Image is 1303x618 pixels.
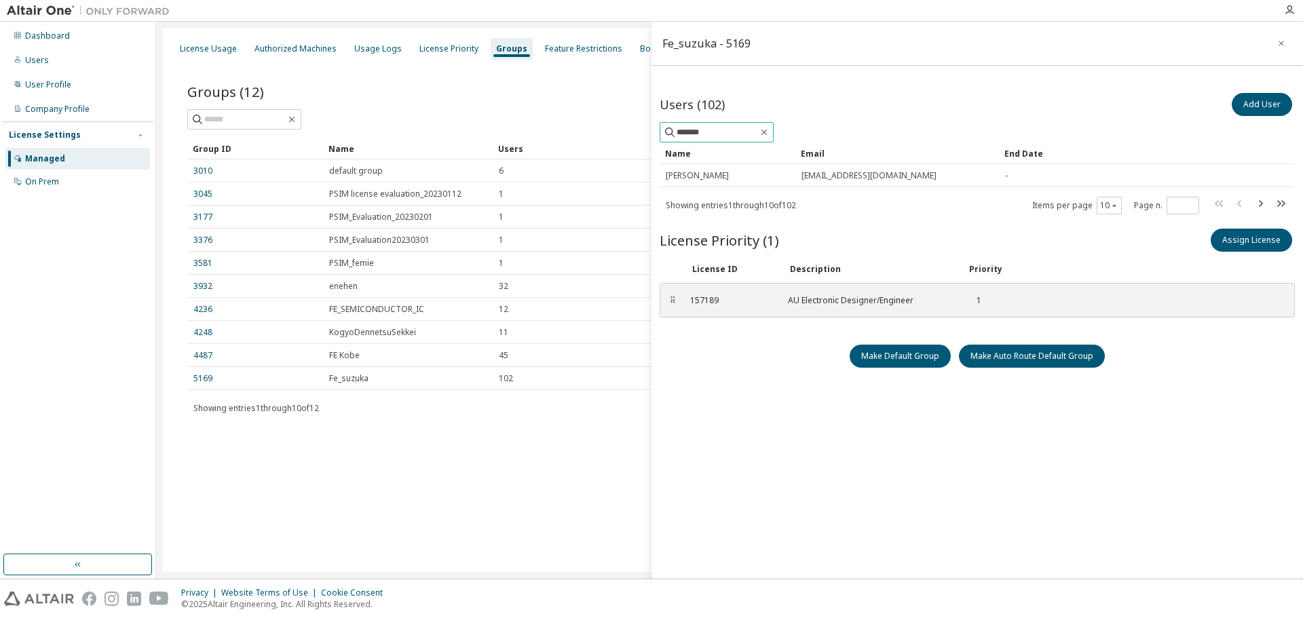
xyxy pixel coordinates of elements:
[967,295,981,306] div: 1
[193,166,212,176] a: 3010
[193,258,212,269] a: 3581
[1211,229,1292,252] button: Assign License
[959,345,1105,368] button: Make Auto Route Default Group
[419,43,478,54] div: License Priority
[665,142,790,164] div: Name
[662,38,751,49] div: Fe_suzuka - 5169
[25,31,70,41] div: Dashboard
[801,170,937,181] span: [EMAIL_ADDRESS][DOMAIN_NAME]
[666,170,729,181] span: [PERSON_NAME]
[329,350,360,361] span: FE Kobe
[180,43,237,54] div: License Usage
[329,258,374,269] span: PSIM_femie
[354,43,402,54] div: Usage Logs
[329,373,369,384] span: Fe_suzuka
[499,281,508,292] span: 32
[1232,93,1292,116] button: Add User
[9,130,81,140] div: License Settings
[25,79,71,90] div: User Profile
[545,43,622,54] div: Feature Restrictions
[499,373,513,384] span: 102
[499,235,504,246] span: 1
[329,327,416,338] span: KogyoDennetsuSekkei
[7,4,176,18] img: Altair One
[329,166,383,176] span: default group
[499,258,504,269] span: 1
[692,264,774,275] div: License ID
[329,212,433,223] span: PSIM_Evaluation_20230201
[181,598,391,610] p: © 2025 Altair Engineering, Inc. All Rights Reserved.
[105,592,119,606] img: instagram.svg
[969,264,1002,275] div: Priority
[788,295,951,306] div: AU Electronic Designer/Engineer
[254,43,337,54] div: Authorized Machines
[25,55,49,66] div: Users
[1134,197,1199,214] span: Page n.
[790,264,953,275] div: Description
[499,189,504,199] span: 1
[193,138,318,159] div: Group ID
[329,304,424,315] span: FE_SEMICONDUCTOR_IC
[1005,170,1008,181] span: -
[1100,200,1118,211] button: 10
[25,176,59,187] div: On Prem
[499,304,508,315] span: 12
[187,82,264,101] span: Groups (12)
[25,104,90,115] div: Company Profile
[496,43,527,54] div: Groups
[329,281,358,292] span: enehen
[193,350,212,361] a: 4487
[1032,197,1122,214] span: Items per page
[221,587,321,598] div: Website Terms of Use
[193,402,319,414] span: Showing entries 1 through 10 of 12
[127,592,141,606] img: linkedin.svg
[329,235,430,246] span: PSIM_Evaluation20230301
[82,592,96,606] img: facebook.svg
[193,327,212,338] a: 4248
[499,350,508,361] span: 45
[193,373,212,384] a: 5169
[499,166,504,176] span: 6
[660,96,725,113] span: Users (102)
[801,142,994,164] div: Email
[329,189,461,199] span: PSIM license evaluation_20230112
[660,231,779,250] span: License Priority (1)
[4,592,74,606] img: altair_logo.svg
[193,235,212,246] a: 3376
[193,281,212,292] a: 3932
[321,587,391,598] div: Cookie Consent
[149,592,169,606] img: youtube.svg
[850,345,951,368] button: Make Default Group
[640,43,703,54] div: Borrow Settings
[328,138,487,159] div: Name
[499,212,504,223] span: 1
[25,153,65,164] div: Managed
[193,212,212,223] a: 3177
[499,327,508,338] span: 11
[181,587,221,598] div: Privacy
[1004,142,1250,164] div: End Date
[193,189,212,199] a: 3045
[666,199,796,211] span: Showing entries 1 through 10 of 102
[690,295,772,306] div: 157189
[498,138,1234,159] div: Users
[193,304,212,315] a: 4236
[668,295,677,306] div: ⠿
